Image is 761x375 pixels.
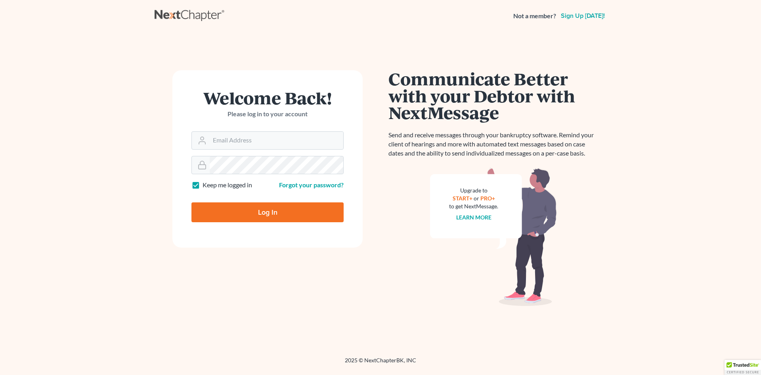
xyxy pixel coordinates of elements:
[210,132,343,149] input: Email Address
[191,89,344,106] h1: Welcome Back!
[279,181,344,188] a: Forgot your password?
[453,195,472,202] a: START+
[449,202,498,210] div: to get NextMessage.
[474,195,479,202] span: or
[191,110,344,119] p: Please log in to your account
[513,12,556,21] strong: Not a member?
[388,131,598,158] p: Send and receive messages through your bankruptcy software. Remind your client of hearings and mo...
[430,167,557,306] img: nextmessage_bg-59042aed3d76b12b5cd301f8e5b87938c9018125f34e5fa2b7a6b67550977c72.svg
[456,214,491,221] a: Learn more
[725,360,761,375] div: TrustedSite Certified
[559,13,606,19] a: Sign up [DATE]!
[203,181,252,190] label: Keep me logged in
[388,70,598,121] h1: Communicate Better with your Debtor with NextMessage
[155,356,606,371] div: 2025 © NextChapterBK, INC
[480,195,495,202] a: PRO+
[191,202,344,222] input: Log In
[449,187,498,194] div: Upgrade to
